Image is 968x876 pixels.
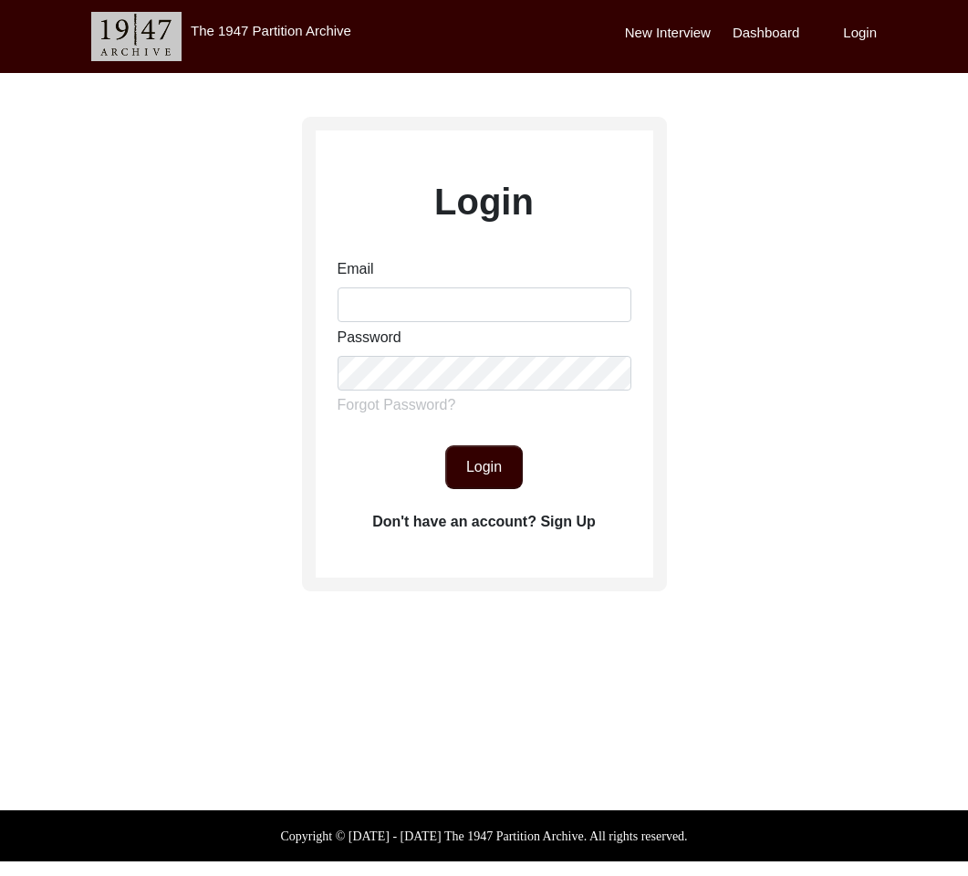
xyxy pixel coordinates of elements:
[445,445,523,489] button: Login
[843,23,877,44] label: Login
[434,174,534,229] label: Login
[372,511,596,533] label: Don't have an account? Sign Up
[338,258,374,280] label: Email
[338,394,456,416] label: Forgot Password?
[338,327,401,349] label: Password
[280,827,687,846] label: Copyright © [DATE] - [DATE] The 1947 Partition Archive. All rights reserved.
[91,12,182,61] img: header-logo.png
[733,23,799,44] label: Dashboard
[625,23,711,44] label: New Interview
[191,23,351,38] label: The 1947 Partition Archive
